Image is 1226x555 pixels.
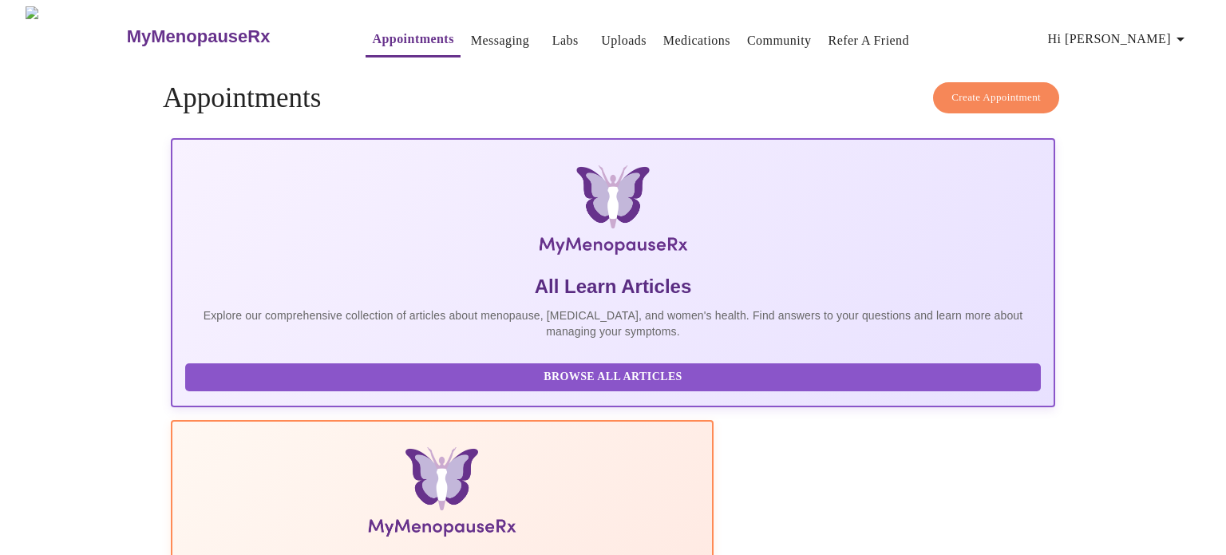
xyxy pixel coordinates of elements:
h5: All Learn Articles [185,274,1041,299]
img: Menopause Manual [267,447,617,543]
button: Labs [540,25,591,57]
img: MyMenopauseRx Logo [26,6,125,66]
button: Uploads [595,25,653,57]
span: Hi [PERSON_NAME] [1048,28,1190,50]
a: Refer a Friend [829,30,910,52]
h3: MyMenopauseRx [127,26,271,47]
button: Appointments [366,23,460,57]
h4: Appointments [163,82,1063,114]
a: Appointments [372,28,453,50]
button: Medications [657,25,737,57]
a: Messaging [471,30,529,52]
button: Community [741,25,818,57]
a: MyMenopauseRx [125,9,334,65]
button: Browse All Articles [185,363,1041,391]
a: Community [747,30,812,52]
img: MyMenopauseRx Logo [318,165,908,261]
p: Explore our comprehensive collection of articles about menopause, [MEDICAL_DATA], and women's hea... [185,307,1041,339]
button: Create Appointment [933,82,1059,113]
span: Create Appointment [951,89,1041,107]
a: Browse All Articles [185,369,1045,383]
a: Labs [552,30,579,52]
a: Medications [663,30,730,52]
button: Refer a Friend [822,25,916,57]
button: Hi [PERSON_NAME] [1042,23,1196,55]
a: Uploads [601,30,647,52]
span: Browse All Articles [201,367,1025,387]
button: Messaging [465,25,536,57]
